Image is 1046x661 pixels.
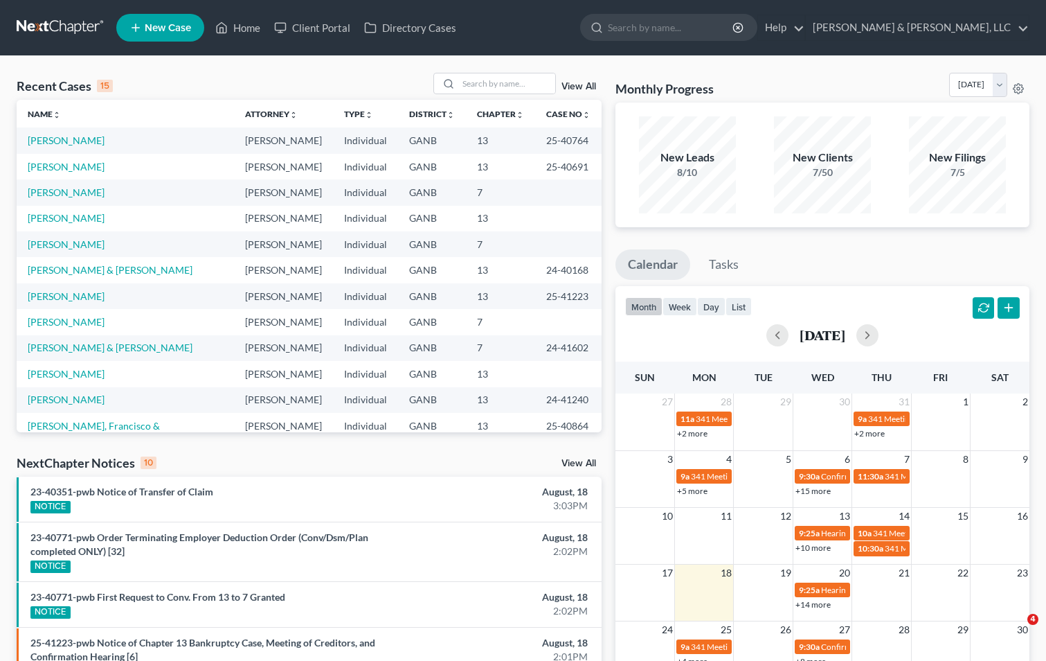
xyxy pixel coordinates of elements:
[535,413,602,452] td: 25-40864
[725,297,752,316] button: list
[858,471,883,482] span: 11:30a
[639,166,736,179] div: 8/10
[897,394,911,410] span: 31
[28,342,192,353] a: [PERSON_NAME] & [PERSON_NAME]
[561,459,596,468] a: View All
[466,413,535,452] td: 13
[466,387,535,413] td: 13
[398,127,466,153] td: GANB
[466,231,535,257] td: 7
[680,414,694,424] span: 11a
[398,257,466,283] td: GANB
[779,565,793,581] span: 19
[784,451,793,468] span: 5
[838,565,851,581] span: 20
[333,335,398,361] td: Individual
[719,394,733,410] span: 28
[909,150,1006,166] div: New Filings
[398,361,466,387] td: GANB
[398,179,466,205] td: GANB
[956,508,970,525] span: 15
[466,361,535,387] td: 13
[411,485,588,499] div: August, 18
[1021,451,1029,468] span: 9
[398,309,466,335] td: GANB
[933,371,948,383] span: Fri
[398,413,466,452] td: GANB
[903,451,911,468] span: 7
[795,543,831,553] a: +10 more
[398,387,466,413] td: GANB
[28,161,105,173] a: [PERSON_NAME]
[838,394,851,410] span: 30
[53,111,61,119] i: unfold_more
[333,309,398,335] td: Individual
[30,486,213,497] a: 23-40351-pwb Notice of Transfer of Claim
[774,166,871,179] div: 7/50
[677,486,707,496] a: +5 more
[30,501,71,513] div: NOTICE
[411,590,588,604] div: August, 18
[779,622,793,638] span: 26
[208,15,267,40] a: Home
[696,249,751,280] a: Tasks
[956,622,970,638] span: 29
[535,335,602,361] td: 24-41602
[956,565,970,581] span: 22
[1021,394,1029,410] span: 2
[411,531,588,545] div: August, 18
[28,368,105,380] a: [PERSON_NAME]
[909,166,1006,179] div: 7/5
[411,604,588,618] div: 2:02PM
[234,361,333,387] td: [PERSON_NAME]
[28,186,105,198] a: [PERSON_NAME]
[660,565,674,581] span: 17
[1016,565,1029,581] span: 23
[516,111,524,119] i: unfold_more
[719,565,733,581] span: 18
[719,622,733,638] span: 25
[660,508,674,525] span: 10
[680,471,689,482] span: 9a
[466,335,535,361] td: 7
[873,528,998,538] span: 341 Meeting for [PERSON_NAME]
[398,154,466,179] td: GANB
[357,15,463,40] a: Directory Cases
[535,127,602,153] td: 25-40764
[1027,614,1038,625] span: 4
[234,309,333,335] td: [PERSON_NAME]
[365,111,373,119] i: unfold_more
[779,394,793,410] span: 29
[838,508,851,525] span: 13
[234,154,333,179] td: [PERSON_NAME]
[854,428,885,439] a: +2 more
[535,387,602,413] td: 24-41240
[666,451,674,468] span: 3
[333,154,398,179] td: Individual
[234,413,333,452] td: [PERSON_NAME]
[799,471,820,482] span: 9:30a
[30,561,71,573] div: NOTICE
[795,599,831,610] a: +14 more
[466,127,535,153] td: 13
[411,636,588,650] div: August, 18
[615,80,714,97] h3: Monthly Progress
[608,15,734,40] input: Search by name...
[28,134,105,146] a: [PERSON_NAME]
[398,231,466,257] td: GANB
[755,371,773,383] span: Tue
[333,387,398,413] td: Individual
[267,15,357,40] a: Client Portal
[758,15,804,40] a: Help
[872,371,892,383] span: Thu
[28,264,192,276] a: [PERSON_NAME] & [PERSON_NAME]
[795,486,831,496] a: +15 more
[333,179,398,205] td: Individual
[466,257,535,283] td: 13
[398,335,466,361] td: GANB
[999,614,1032,647] iframe: Intercom live chat
[30,531,368,557] a: 23-40771-pwb Order Terminating Employer Deduction Order (Conv/Dsm/Plan completed ONLY) [32]
[17,455,156,471] div: NextChapter Notices
[858,528,872,538] span: 10a
[535,154,602,179] td: 25-40691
